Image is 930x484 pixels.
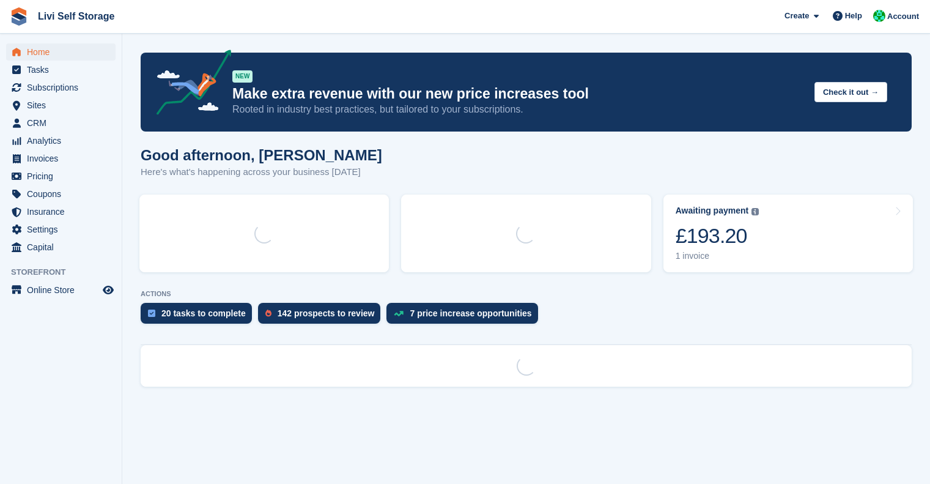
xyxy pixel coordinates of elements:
a: 7 price increase opportunities [386,303,544,330]
p: Make extra revenue with our new price increases tool [232,85,805,103]
span: Help [845,10,862,22]
a: menu [6,281,116,299]
a: Livi Self Storage [33,6,119,26]
h1: Good afternoon, [PERSON_NAME] [141,147,382,163]
a: Awaiting payment £193.20 1 invoice [663,195,913,272]
span: Analytics [27,132,100,149]
span: Settings [27,221,100,238]
div: £193.20 [676,223,759,248]
span: Capital [27,239,100,256]
span: Online Store [27,281,100,299]
a: 20 tasks to complete [141,303,258,330]
a: menu [6,221,116,238]
div: 7 price increase opportunities [410,308,531,318]
a: menu [6,239,116,256]
span: Home [27,43,100,61]
div: Awaiting payment [676,206,749,216]
a: menu [6,132,116,149]
p: Rooted in industry best practices, but tailored to your subscriptions. [232,103,805,116]
img: price_increase_opportunities-93ffe204e8149a01c8c9dc8f82e8f89637d9d84a8eef4429ea346261dce0b2c0.svg [394,311,404,316]
img: price-adjustments-announcement-icon-8257ccfd72463d97f412b2fc003d46551f7dbcb40ab6d574587a9cd5c0d94... [146,50,232,119]
img: prospect-51fa495bee0391a8d652442698ab0144808aea92771e9ea1ae160a38d050c398.svg [265,310,271,317]
div: 1 invoice [676,251,759,261]
span: Account [887,10,919,23]
span: Sites [27,97,100,114]
a: menu [6,79,116,96]
a: menu [6,43,116,61]
a: menu [6,168,116,185]
div: NEW [232,70,253,83]
img: Joe Robertson [873,10,885,22]
a: menu [6,150,116,167]
a: menu [6,203,116,220]
a: Preview store [101,283,116,297]
img: stora-icon-8386f47178a22dfd0bd8f6a31ec36ba5ce8667c1dd55bd0f319d3a0aa187defe.svg [10,7,28,26]
p: ACTIONS [141,290,912,298]
span: Storefront [11,266,122,278]
span: Insurance [27,203,100,220]
a: menu [6,114,116,132]
img: task-75834270c22a3079a89374b754ae025e5fb1db73e45f91037f5363f120a921f8.svg [148,310,155,317]
span: Coupons [27,185,100,203]
a: menu [6,97,116,114]
button: Check it out → [814,82,887,102]
a: menu [6,185,116,203]
span: CRM [27,114,100,132]
span: Invoices [27,150,100,167]
img: icon-info-grey-7440780725fd019a000dd9b08b2336e03edf1995a4989e88bcd33f0948082b44.svg [751,208,759,215]
span: Create [784,10,809,22]
p: Here's what's happening across your business [DATE] [141,165,382,179]
div: 142 prospects to review [278,308,375,318]
span: Tasks [27,61,100,78]
a: 142 prospects to review [258,303,387,330]
span: Subscriptions [27,79,100,96]
span: Pricing [27,168,100,185]
a: menu [6,61,116,78]
div: 20 tasks to complete [161,308,246,318]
